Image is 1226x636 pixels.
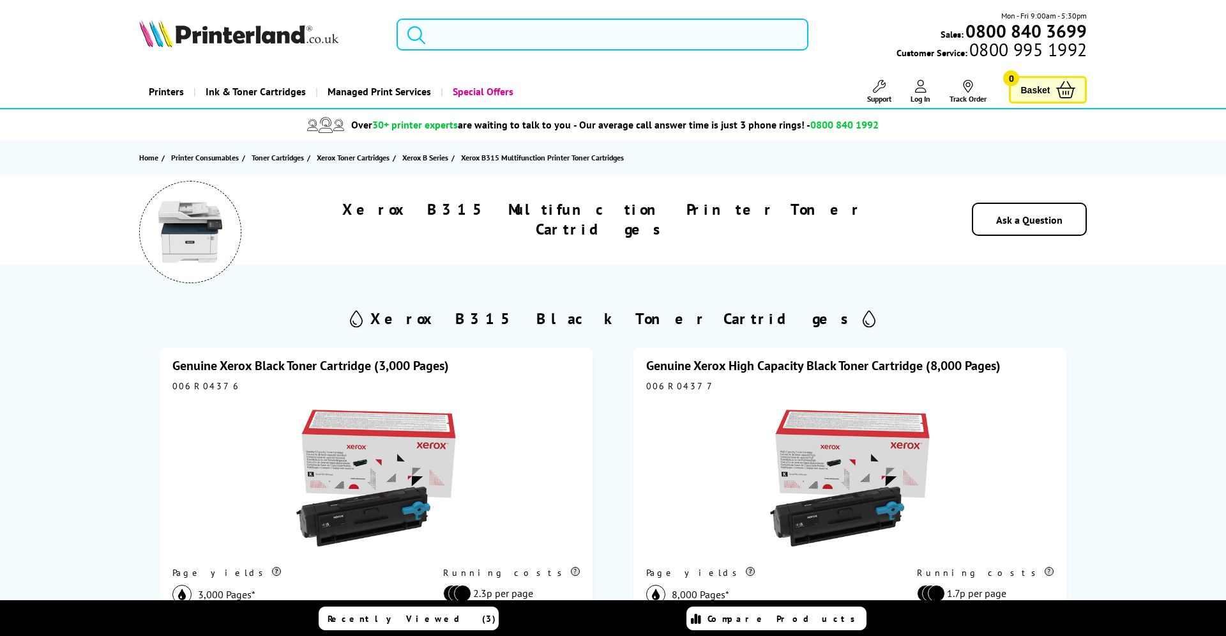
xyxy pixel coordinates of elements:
[917,585,1047,602] li: 1.7p per page
[770,398,930,558] img: Xerox High Capacity Black Toner Cartridge (8,000 Pages)
[646,380,1054,392] div: 006R04377
[193,75,315,108] a: Ink & Toner Cartridges
[441,75,523,108] a: Special Offers
[328,613,496,624] span: Recently Viewed (3)
[252,151,304,164] span: Toner Cartridges
[1020,81,1050,98] span: Basket
[172,357,449,374] a: Genuine Xerox Black Toner Cartridge (3,000 Pages)
[941,28,964,40] span: Sales:
[443,567,580,578] div: Running costs
[370,309,856,329] h2: Xerox B315 Black Toner Cartridges
[965,19,1087,43] b: 0800 840 3699
[911,94,930,104] span: Log In
[686,607,867,630] a: Compare Products
[319,607,499,630] a: Recently Viewed (3)
[810,118,879,131] span: 0800 840 1992
[139,151,162,164] a: Home
[917,567,1054,578] div: Running costs
[867,80,891,104] a: Support
[1009,76,1087,104] a: Basket 0
[171,151,242,164] a: Printer Consumables
[672,588,729,601] span: 8,000 Pages*
[867,94,891,104] span: Support
[646,357,1001,374] a: Genuine Xerox High Capacity Black Toner Cartridge (8,000 Pages)
[402,151,451,164] a: Xerox B Series
[950,80,987,104] a: Track Order
[317,151,393,164] a: Xerox Toner Cartridges
[573,118,879,131] span: - Our average call answer time is just 3 phone rings! -
[296,398,456,558] img: Xerox Black Toner Cartridge (3,000 Pages)
[317,151,390,164] span: Xerox Toner Cartridges
[967,43,1087,56] span: 0800 995 1992
[1003,70,1019,86] span: 0
[646,567,891,578] div: Page yields
[158,200,222,264] img: Xerox B315 Multifunction Printer Toner Cartridges
[172,585,192,604] img: black_icon.svg
[139,19,381,50] a: Printerland Logo
[139,75,193,108] a: Printers
[252,151,307,164] a: Toner Cartridges
[911,80,930,104] a: Log In
[646,585,665,604] img: black_icon.svg
[351,118,571,131] span: Over are waiting to talk to you
[172,567,417,578] div: Page yields
[139,19,338,47] img: Printerland Logo
[897,43,1087,59] span: Customer Service:
[315,75,441,108] a: Managed Print Services
[708,613,862,624] span: Compare Products
[402,151,448,164] span: Xerox B Series
[172,380,580,392] div: 006R04376
[198,588,255,601] span: 3,000 Pages*
[996,213,1063,226] a: Ask a Question
[1001,10,1087,22] span: Mon - Fri 9:00am - 5:30pm
[206,75,306,108] span: Ink & Toner Cartridges
[372,118,458,131] span: 30+ printer experts
[964,25,1087,37] a: 0800 840 3699
[461,153,624,162] span: Xerox B315 Multifunction Printer Toner Cartridges
[280,199,925,239] h1: Xerox B315 Multifunction Printer Toner Cartridges
[443,585,573,602] li: 2.3p per page
[171,151,239,164] span: Printer Consumables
